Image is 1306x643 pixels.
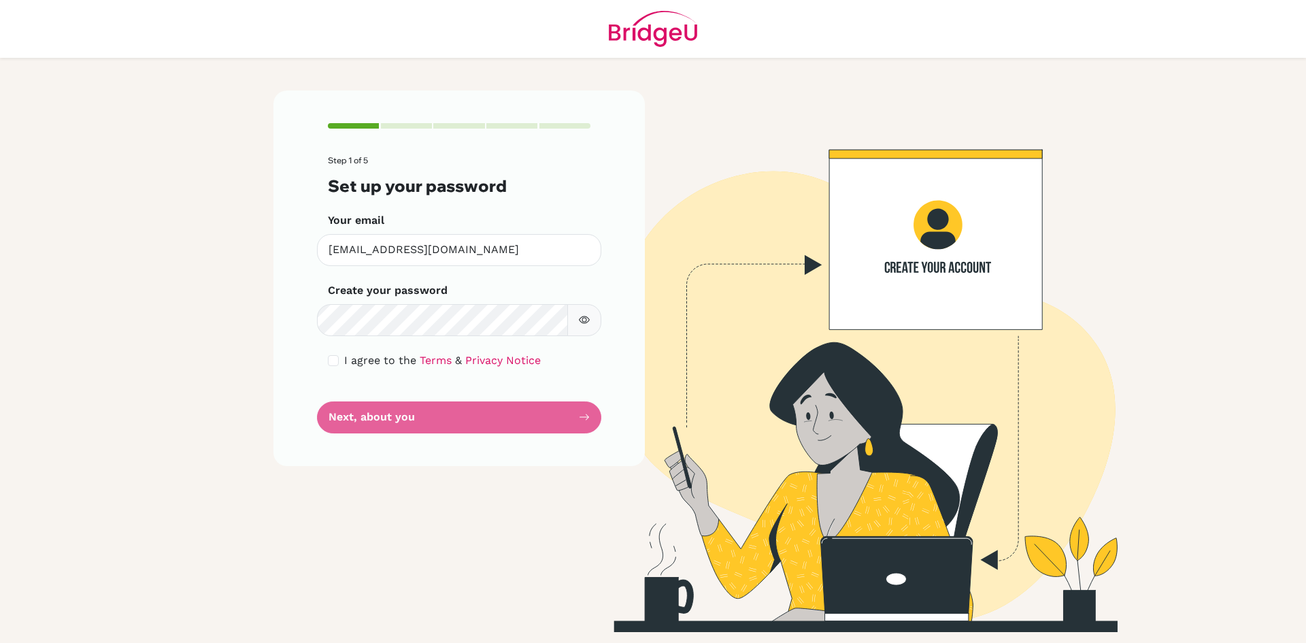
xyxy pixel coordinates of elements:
a: Terms [420,354,452,367]
h3: Set up your password [328,176,590,196]
span: & [455,354,462,367]
span: Step 1 of 5 [328,155,368,165]
img: Create your account [459,90,1235,632]
span: I agree to the [344,354,416,367]
input: Insert your email* [317,234,601,266]
label: Your email [328,212,384,229]
label: Create your password [328,282,448,299]
a: Privacy Notice [465,354,541,367]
